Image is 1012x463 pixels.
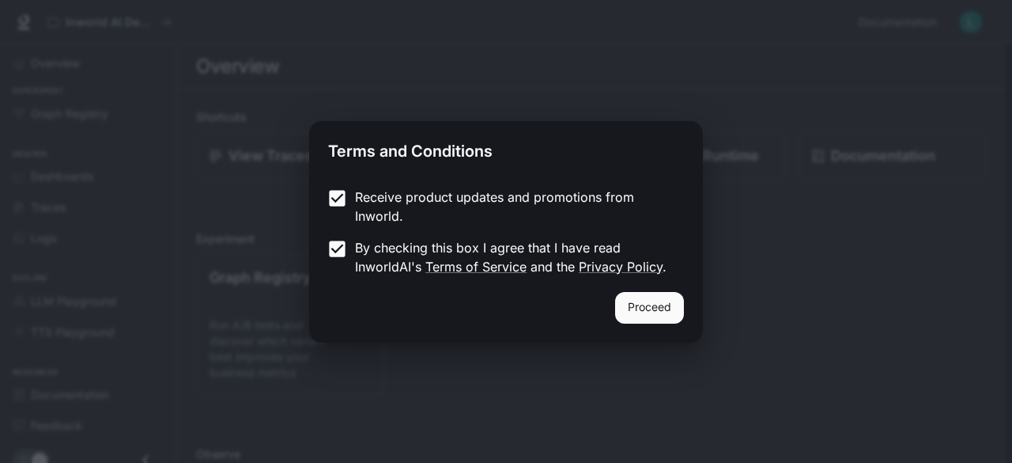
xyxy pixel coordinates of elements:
p: By checking this box I agree that I have read InworldAI's and the . [355,238,671,276]
a: Terms of Service [425,259,527,275]
button: Proceed [615,292,684,324]
h2: Terms and Conditions [309,121,703,175]
p: Receive product updates and promotions from Inworld. [355,188,671,226]
a: Privacy Policy [579,259,663,275]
